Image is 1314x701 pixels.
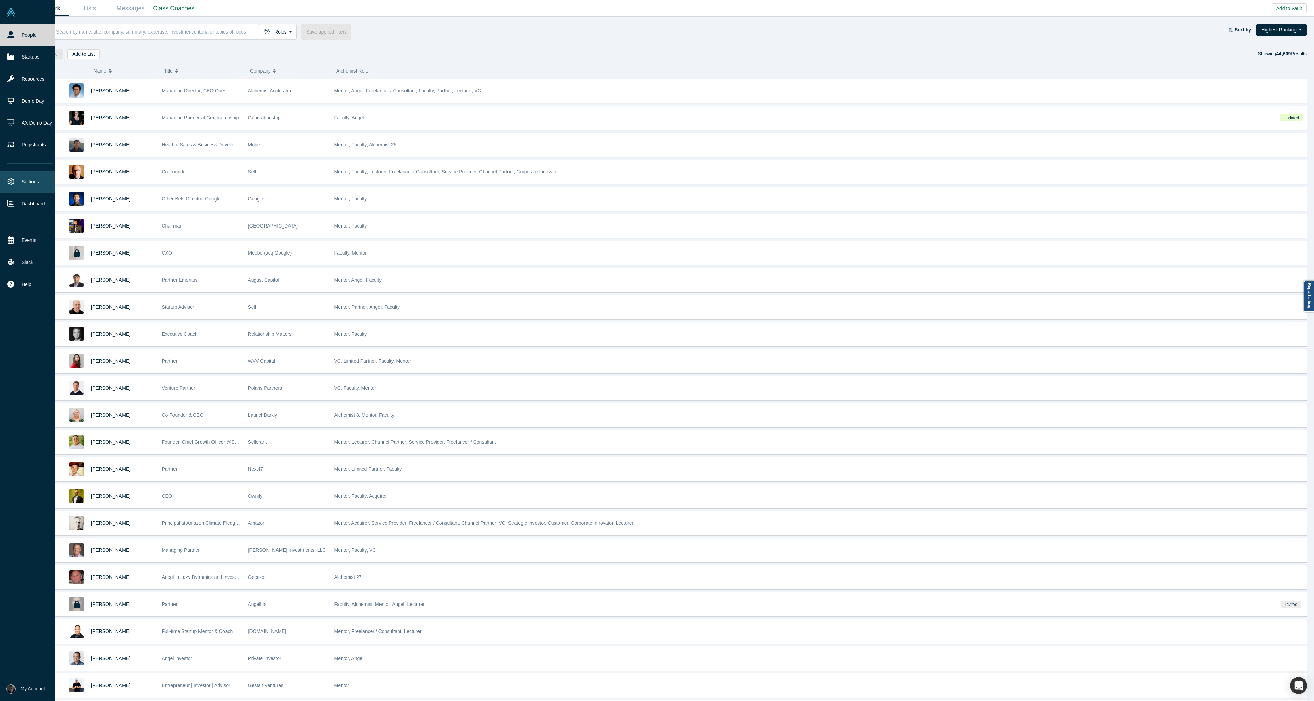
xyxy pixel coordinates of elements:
[162,331,198,337] span: Executive Coach
[91,115,130,120] span: [PERSON_NAME]
[248,88,292,93] span: Alchemist Acclerator
[162,574,571,580] span: Anegl in Lazy Dynamics and investor into seven Alchemist-backed startups: Asobu (27); Fixtender I...
[248,304,256,310] span: Self
[248,250,292,256] span: Meebo (acq Google)
[162,628,233,634] span: Full-time Startup Mentor & Coach
[91,385,130,391] a: [PERSON_NAME]
[259,24,297,40] button: Roles
[248,547,326,553] span: [PERSON_NAME] Investments, LLC
[162,250,172,256] span: CXO
[91,439,130,445] span: [PERSON_NAME]
[162,115,239,120] span: Managing Partner at Generationship
[334,196,367,202] span: Mentor, Faculty
[162,655,192,661] span: Angel investor
[69,462,84,476] img: Micah Smurthwaite's Profile Image
[69,489,84,503] img: Frank Rohde's Profile Image
[91,277,130,283] a: [PERSON_NAME]
[91,250,130,256] span: [PERSON_NAME]
[91,601,130,607] span: [PERSON_NAME]
[248,601,268,607] span: AngelList
[334,358,411,364] span: VC, Limited Partner, Faculty, Mentor
[334,628,422,634] span: Mentor, Freelancer / Consultant, Lecturer
[248,439,267,445] span: Sellerant
[334,223,367,229] span: Mentor, Faculty
[91,628,130,634] a: [PERSON_NAME]
[69,273,84,287] img: Vivek Mehra's Profile Image
[334,115,364,120] span: Faculty, Angel
[69,83,84,98] img: Gnani Palanikumar's Profile Image
[248,277,279,283] span: August Capital
[69,435,84,449] img: Kenan Rappuchi's Profile Image
[301,24,351,40] button: Save applied filters
[91,142,130,147] a: [PERSON_NAME]
[91,466,130,472] a: [PERSON_NAME]
[162,466,178,472] span: Partner
[91,655,130,661] span: [PERSON_NAME]
[248,169,256,174] span: Self
[91,493,130,499] a: [PERSON_NAME]
[91,412,130,418] a: [PERSON_NAME]
[248,142,261,147] span: Mobiz
[334,466,402,472] span: Mentor, Limited Partner, Faculty
[248,115,281,120] span: Generationship
[162,358,178,364] span: Partner
[91,358,130,364] a: [PERSON_NAME]
[6,7,16,17] img: Alchemist Vault Logo
[336,68,368,74] span: Alchemist Role
[69,192,84,206] img: Steven Kan's Profile Image
[162,88,228,93] span: Managing Director, CEO Quest
[248,358,275,364] span: WVV Capital
[91,683,130,688] span: [PERSON_NAME]
[248,412,278,418] span: LaunchDarkly
[1272,3,1307,13] button: Add to Vault
[334,304,400,310] span: Mentor, Partner, Angel, Faculty
[334,88,481,93] span: Mentor, Angel, Freelancer / Consultant, Faculty, Partner, Lecturer, VC
[162,412,204,418] span: Co-Founder & CEO
[91,196,130,202] a: [PERSON_NAME]
[334,493,387,499] span: Mentor, Faculty, Acquirer
[69,381,84,395] img: Gary Swart's Profile Image
[91,547,130,553] span: [PERSON_NAME]
[91,88,130,93] span: [PERSON_NAME]
[6,684,45,694] button: My Account
[250,64,329,78] button: Company
[91,169,130,174] a: [PERSON_NAME]
[162,547,200,553] span: Managing Partner
[69,327,84,341] img: Carl Orthlieb's Profile Image
[21,685,45,692] span: My Account
[248,331,292,337] span: Relationship Matters
[69,408,84,422] img: Edith Harbaugh's Profile Image
[248,196,263,202] span: Google
[248,628,286,634] span: [DOMAIN_NAME]
[55,24,259,40] input: Search by name, title, company, summary, expertise, investment criteria or topics of focus
[1235,27,1253,33] strong: Sort by:
[334,277,382,283] span: Mentor, Angel, Faculty
[1258,49,1307,59] div: Showing
[334,169,559,174] span: Mentor, Faculty, Lecturer, Freelancer / Consultant, Service Provider, Channel Partner, Corporate ...
[69,219,84,233] img: Timothy Chou's Profile Image
[248,466,263,472] span: Next47
[6,684,16,694] img: Rami C.'s Account
[22,281,31,288] span: Help
[334,412,395,418] span: Alchemist 8, Mentor, Faculty
[162,493,172,499] span: CEO
[248,223,298,229] span: [GEOGRAPHIC_DATA]
[69,543,84,557] img: Steve King's Profile Image
[69,300,84,314] img: Adam Frankl's Profile Image
[334,683,349,688] span: Mentor
[69,624,84,638] img: Samir Ghosh's Profile Image
[91,304,130,310] a: [PERSON_NAME]
[334,574,362,580] span: Alchemist 27
[248,683,284,688] span: Gestalt Ventures
[69,651,84,665] img: Danny Chee's Profile Image
[162,520,250,526] span: Principal at Amazon Climate Pledge Fund
[248,655,281,661] span: Private Investor
[162,385,195,391] span: Venture Partner
[69,570,84,584] img: Kirill Parinov's Profile Image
